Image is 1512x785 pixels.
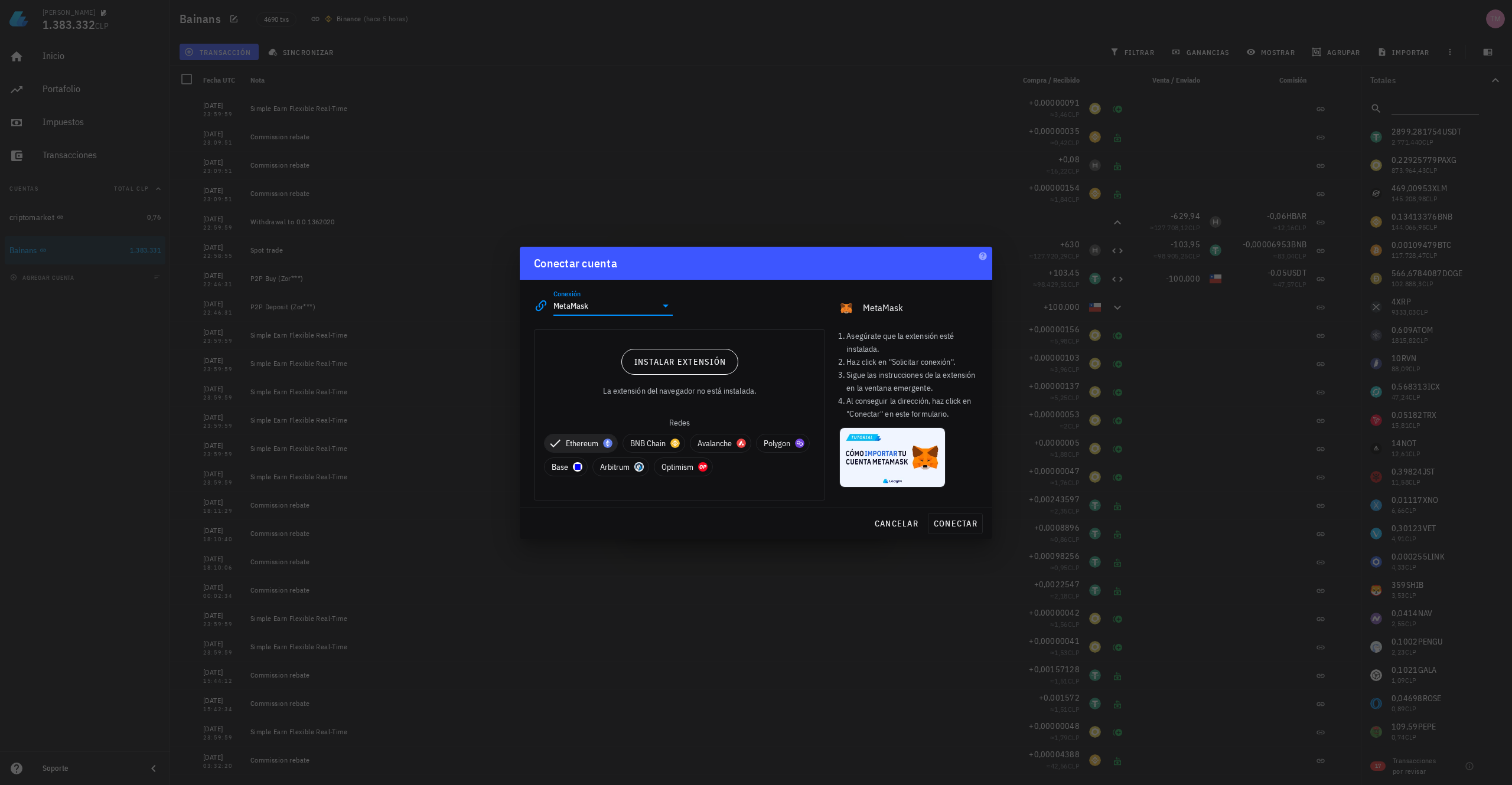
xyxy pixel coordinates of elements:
div: Conectar cuenta [534,254,617,273]
span: cancelar [874,518,918,529]
a: Instalar extensión [621,349,738,375]
input: Seleccionar una conexión [553,296,656,315]
span: Base [552,458,580,476]
div: MetaMask [863,302,978,313]
span: conectar [933,518,977,529]
span: Ethereum [552,434,610,452]
div: Redes [544,416,815,429]
button: cancelar [869,513,923,534]
li: Asegúrate que la extensión esté instalada. [846,329,978,355]
span: Instalar extensión [633,356,726,367]
span: BNB Chain [630,434,677,452]
p: La extensión del navegador no está instalada. [603,384,756,397]
li: Haz click en "Solicitar conexión". [846,355,978,368]
li: Al conseguir la dirección, haz click en "Conectar" en este formulario. [846,394,978,420]
span: Arbitrum [600,458,641,476]
button: conectar [928,513,983,534]
span: Polygon [764,434,802,452]
li: Sigue las instrucciones de la extensión en la ventana emergente. [846,368,978,394]
label: Conexión [553,289,581,298]
span: Avalanche [698,434,744,452]
span: Optimism [661,458,705,476]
